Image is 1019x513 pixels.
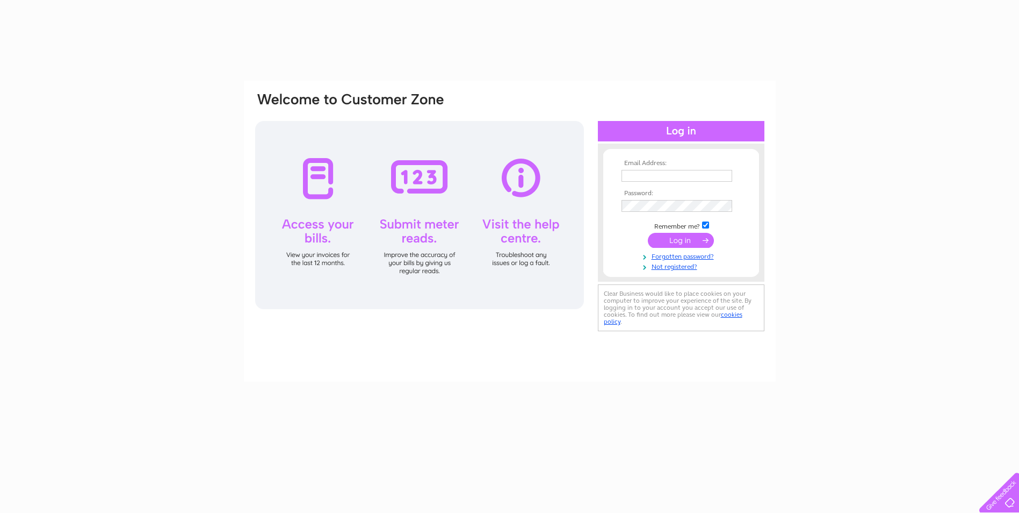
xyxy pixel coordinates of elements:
[621,251,743,261] a: Forgotten password?
[619,160,743,167] th: Email Address:
[621,261,743,271] a: Not registered?
[604,311,742,325] a: cookies policy
[619,190,743,197] th: Password:
[648,233,714,248] input: Submit
[598,284,764,331] div: Clear Business would like to place cookies on your computer to improve your experience of the sit...
[619,220,743,231] td: Remember me?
